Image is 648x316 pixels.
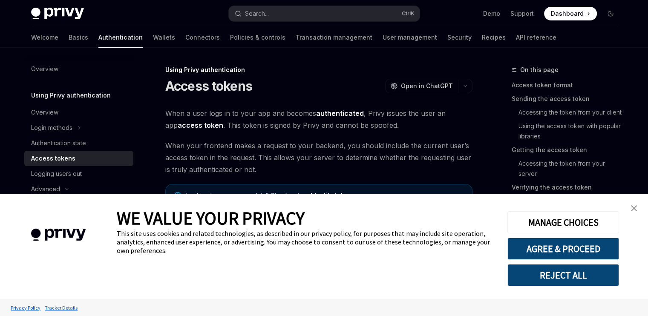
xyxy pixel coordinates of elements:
[31,107,58,118] div: Overview
[31,169,82,179] div: Logging users out
[31,138,86,148] div: Authentication state
[512,78,624,92] a: Access token format
[402,10,415,17] span: Ctrl K
[516,27,556,48] a: API reference
[401,82,453,90] span: Open in ChatGPT
[24,166,133,181] a: Logging users out
[174,192,181,199] svg: Note
[24,151,133,166] a: Access tokens
[165,140,472,175] span: When your frontend makes a request to your backend, you should include the current user’s access ...
[512,143,624,157] a: Getting the access token
[165,107,472,131] span: When a user logs in to your app and becomes , Privy issues the user an app . This token is signed...
[186,191,464,200] span: Looking to access user data? Check out our .
[512,92,624,106] a: Sending the access token
[69,27,88,48] a: Basics
[631,205,637,211] img: close banner
[507,211,619,233] button: MANAGE CHOICES
[507,264,619,286] button: REJECT ALL
[185,27,220,48] a: Connectors
[230,27,285,48] a: Policies & controls
[518,106,624,119] a: Accessing the token from your client
[385,79,458,93] button: Open in ChatGPT
[31,184,60,194] div: Advanced
[117,229,495,255] div: This site uses cookies and related technologies, as described in our privacy policy, for purposes...
[229,6,420,21] button: Search...CtrlK
[31,8,84,20] img: dark logo
[13,216,104,253] img: company logo
[483,9,500,18] a: Demo
[296,27,372,48] a: Transaction management
[24,135,133,151] a: Authentication state
[165,66,472,74] div: Using Privy authentication
[518,119,624,143] a: Using the access token with popular libraries
[117,207,305,229] span: WE VALUE YOUR PRIVACY
[98,27,143,48] a: Authentication
[24,61,133,77] a: Overview
[43,300,80,315] a: Tracker Details
[24,105,133,120] a: Overview
[482,27,506,48] a: Recipes
[447,27,472,48] a: Security
[518,157,624,181] a: Accessing the token from your server
[165,78,252,94] h1: Access tokens
[31,90,111,101] h5: Using Privy authentication
[31,153,75,164] div: Access tokens
[245,9,269,19] div: Search...
[551,9,584,18] span: Dashboard
[383,27,437,48] a: User management
[510,9,534,18] a: Support
[512,181,624,194] a: Verifying the access token
[31,27,58,48] a: Welcome
[507,238,619,260] button: AGREE & PROCEED
[311,192,355,199] a: Identity tokens
[604,7,617,20] button: Toggle dark mode
[31,64,58,74] div: Overview
[9,300,43,315] a: Privacy Policy
[31,123,72,133] div: Login methods
[520,65,559,75] span: On this page
[153,27,175,48] a: Wallets
[178,121,223,129] strong: access token
[625,200,642,217] a: close banner
[316,109,364,118] strong: authenticated
[544,7,597,20] a: Dashboard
